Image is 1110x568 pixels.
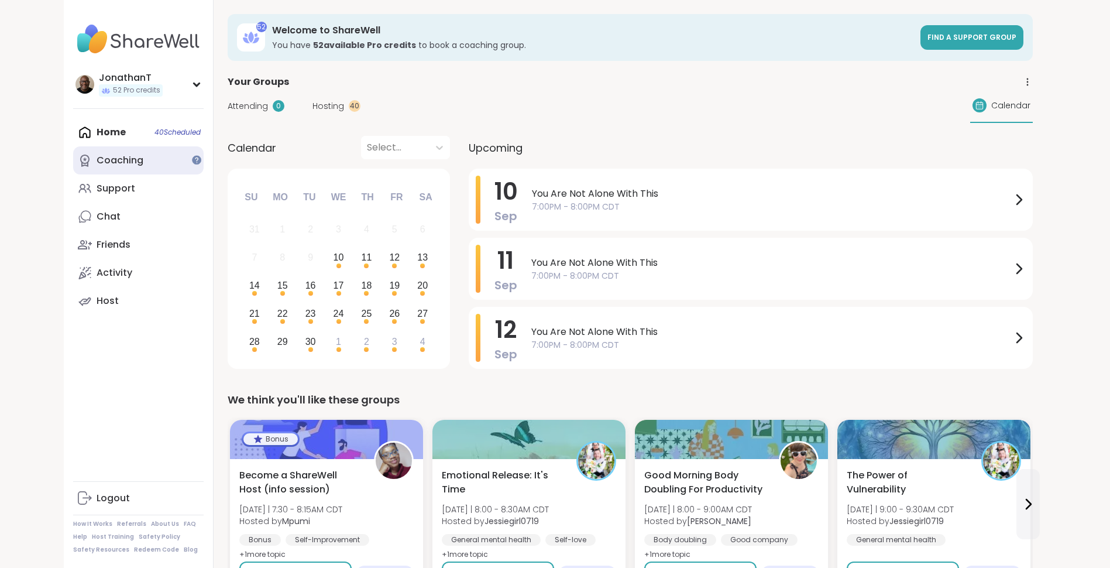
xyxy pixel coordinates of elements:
[442,504,549,515] span: [DATE] | 8:00 - 8:30AM CDT
[991,100,1030,112] span: Calendar
[781,443,817,479] img: Adrienne_QueenOfTheDawn
[242,329,267,354] div: Choose Sunday, September 28th, 2025
[286,534,369,546] div: Self-Improvement
[305,306,316,321] div: 23
[389,306,400,321] div: 26
[308,249,313,265] div: 9
[920,25,1023,50] a: Find a support group
[97,182,135,195] div: Support
[73,259,204,287] a: Activity
[97,266,132,279] div: Activity
[73,287,204,315] a: Host
[228,140,276,156] span: Calendar
[413,184,438,210] div: Sa
[305,334,316,350] div: 30
[270,273,295,299] div: Choose Monday, September 15th, 2025
[252,249,257,265] div: 7
[73,546,129,554] a: Safety Resources
[497,244,514,277] span: 11
[334,249,344,265] div: 10
[442,468,563,497] span: Emotional Release: It's Time
[270,301,295,326] div: Choose Monday, September 22nd, 2025
[239,504,342,515] span: [DATE] | 7:30 - 8:15AM CDT
[420,221,425,237] div: 6
[644,515,752,527] span: Hosted by
[531,270,1012,282] span: 7:00PM - 8:00PM CDT
[92,533,134,541] a: Host Training
[272,24,913,37] h3: Welcome to ShareWell
[73,203,204,231] a: Chat
[326,245,351,271] div: Choose Wednesday, September 10th, 2025
[239,534,281,546] div: Bonus
[494,346,517,362] span: Sep
[364,221,369,237] div: 4
[382,217,407,242] div: Not available Friday, September 5th, 2025
[73,231,204,259] a: Friends
[442,534,541,546] div: General mental health
[239,515,342,527] span: Hosted by
[410,217,435,242] div: Not available Saturday, September 6th, 2025
[349,100,360,112] div: 40
[73,19,204,60] img: ShareWell Nav Logo
[389,278,400,293] div: 19
[532,201,1012,213] span: 7:00PM - 8:00PM CDT
[578,443,614,479] img: Jessiegirl0719
[298,273,323,299] div: Choose Tuesday, September 16th, 2025
[298,329,323,354] div: Choose Tuesday, September 30th, 2025
[889,515,944,527] b: Jessiegirl0719
[469,140,523,156] span: Upcoming
[354,245,379,271] div: Choose Thursday, September 11th, 2025
[239,468,361,497] span: Become a ShareWell Host (info session)
[97,295,119,307] div: Host
[644,468,766,497] span: Good Morning Body Doubling For Productivity
[249,221,260,237] div: 31
[847,515,954,527] span: Hosted by
[308,221,313,237] div: 2
[277,278,288,293] div: 15
[326,217,351,242] div: Not available Wednesday, September 3rd, 2025
[73,520,112,528] a: How It Works
[228,75,289,89] span: Your Groups
[97,492,130,505] div: Logout
[184,520,196,528] a: FAQ
[644,504,752,515] span: [DATE] | 8:00 - 9:00AM CDT
[192,155,201,165] iframe: Spotlight
[97,154,143,167] div: Coaching
[73,484,204,512] a: Logout
[721,534,798,546] div: Good company
[75,75,94,94] img: JonathanT
[355,184,380,210] div: Th
[282,515,310,527] b: Mpumi
[280,249,285,265] div: 8
[389,249,400,265] div: 12
[272,39,913,51] h3: You have to book a coaching group.
[249,334,260,350] div: 28
[354,217,379,242] div: Not available Thursday, September 4th, 2025
[243,433,298,445] div: Bonus
[382,273,407,299] div: Choose Friday, September 19th, 2025
[298,245,323,271] div: Not available Tuesday, September 9th, 2025
[410,301,435,326] div: Choose Saturday, September 27th, 2025
[134,546,179,554] a: Redeem Code
[494,277,517,293] span: Sep
[240,215,437,355] div: month 2025-09
[410,329,435,354] div: Choose Saturday, October 4th, 2025
[376,443,412,479] img: Mpumi
[256,22,267,32] div: 52
[325,184,351,210] div: We
[73,146,204,174] a: Coaching
[305,278,316,293] div: 16
[336,221,341,237] div: 3
[228,100,268,112] span: Attending
[242,273,267,299] div: Choose Sunday, September 14th, 2025
[313,39,416,51] b: 52 available Pro credit s
[267,184,293,210] div: Mo
[99,71,163,84] div: JonathanT
[354,301,379,326] div: Choose Thursday, September 25th, 2025
[242,217,267,242] div: Not available Sunday, August 31st, 2025
[847,534,946,546] div: General mental health
[242,301,267,326] div: Choose Sunday, September 21st, 2025
[847,504,954,515] span: [DATE] | 9:00 - 9:30AM CDT
[270,245,295,271] div: Not available Monday, September 8th, 2025
[382,245,407,271] div: Choose Friday, September 12th, 2025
